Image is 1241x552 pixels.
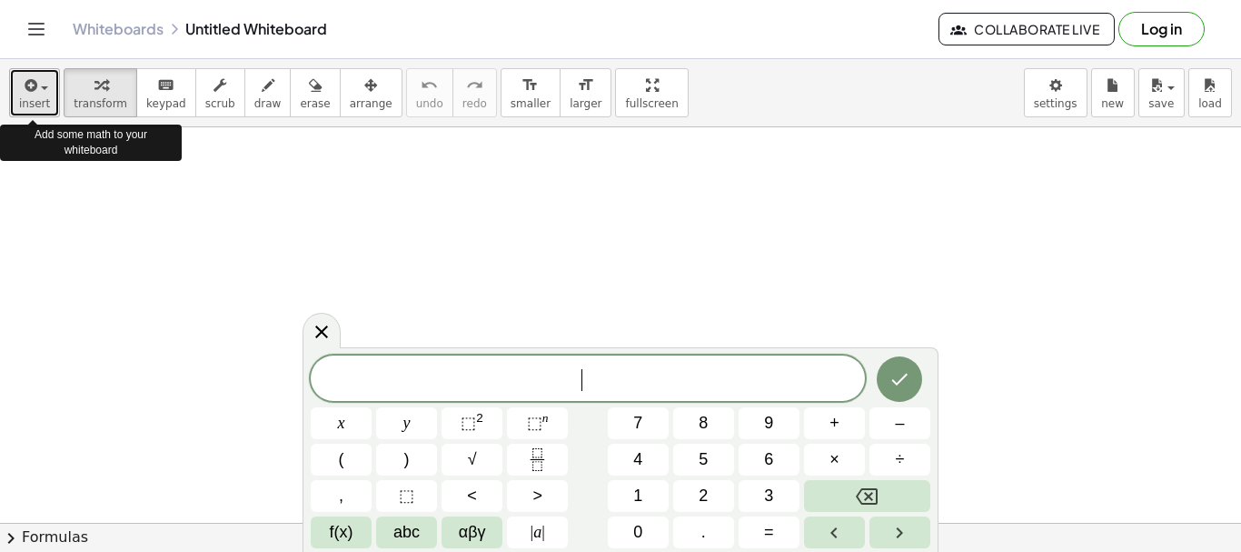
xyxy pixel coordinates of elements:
[406,68,453,117] button: undoundo
[330,520,353,545] span: f(x)
[701,520,706,545] span: .
[311,407,372,439] button: x
[1198,97,1222,110] span: load
[157,75,174,96] i: keyboard
[507,444,568,476] button: Fraction
[462,97,487,110] span: redo
[507,407,568,439] button: Superscript
[531,520,545,545] span: a
[195,68,245,117] button: scrub
[290,68,340,117] button: erase
[338,411,345,436] span: x
[577,75,594,96] i: format_size
[1101,97,1124,110] span: new
[633,484,642,508] span: 1
[560,68,611,117] button: format_sizelarger
[476,411,483,425] sup: 2
[1091,68,1135,117] button: new
[739,444,799,476] button: 6
[608,407,669,439] button: 7
[19,97,50,110] span: insert
[764,447,773,472] span: 6
[673,517,734,548] button: .
[804,517,865,548] button: Left arrow
[461,414,476,432] span: ⬚
[376,480,437,512] button: Placeholder
[442,480,502,512] button: Less than
[340,68,402,117] button: arrange
[1024,68,1087,117] button: settings
[376,517,437,548] button: Alphabet
[829,447,839,472] span: ×
[468,447,477,472] span: √
[146,97,186,110] span: keypad
[625,97,678,110] span: fullscreen
[570,97,601,110] span: larger
[136,68,196,117] button: keyboardkeypad
[938,13,1115,45] button: Collaborate Live
[521,75,539,96] i: format_size
[739,517,799,548] button: Equals
[608,517,669,548] button: 0
[311,444,372,476] button: (
[531,523,534,541] span: |
[403,411,411,436] span: y
[442,517,502,548] button: Greek alphabet
[869,444,930,476] button: Divide
[527,414,542,432] span: ⬚
[244,68,292,117] button: draw
[22,15,51,44] button: Toggle navigation
[699,411,708,436] span: 8
[339,484,343,508] span: ,
[633,411,642,436] span: 7
[64,68,137,117] button: transform
[339,447,344,472] span: (
[376,444,437,476] button: )
[673,480,734,512] button: 2
[615,68,688,117] button: fullscreen
[804,407,865,439] button: Plus
[311,517,372,548] button: Functions
[466,75,483,96] i: redo
[532,484,542,508] span: >
[896,447,905,472] span: ÷
[608,480,669,512] button: 1
[954,21,1099,37] span: Collaborate Live
[699,447,708,472] span: 5
[459,520,486,545] span: αβγ
[74,97,127,110] span: transform
[416,97,443,110] span: undo
[404,447,410,472] span: )
[1034,97,1077,110] span: settings
[421,75,438,96] i: undo
[542,411,549,425] sup: n
[699,484,708,508] span: 2
[501,68,561,117] button: format_sizesmaller
[442,407,502,439] button: Squared
[254,97,282,110] span: draw
[869,407,930,439] button: Minus
[1118,12,1205,46] button: Log in
[764,484,773,508] span: 3
[311,480,372,512] button: ,
[581,369,592,391] span: ​
[393,520,420,545] span: abc
[877,356,922,402] button: Done
[1138,68,1185,117] button: save
[541,523,545,541] span: |
[73,20,164,38] a: Whiteboards
[205,97,235,110] span: scrub
[608,444,669,476] button: 4
[633,447,642,472] span: 4
[1188,68,1232,117] button: load
[804,480,930,512] button: Backspace
[764,520,774,545] span: =
[869,517,930,548] button: Right arrow
[467,484,477,508] span: <
[376,407,437,439] button: y
[399,484,414,508] span: ⬚
[507,480,568,512] button: Greater than
[895,411,904,436] span: –
[739,407,799,439] button: 9
[1148,97,1174,110] span: save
